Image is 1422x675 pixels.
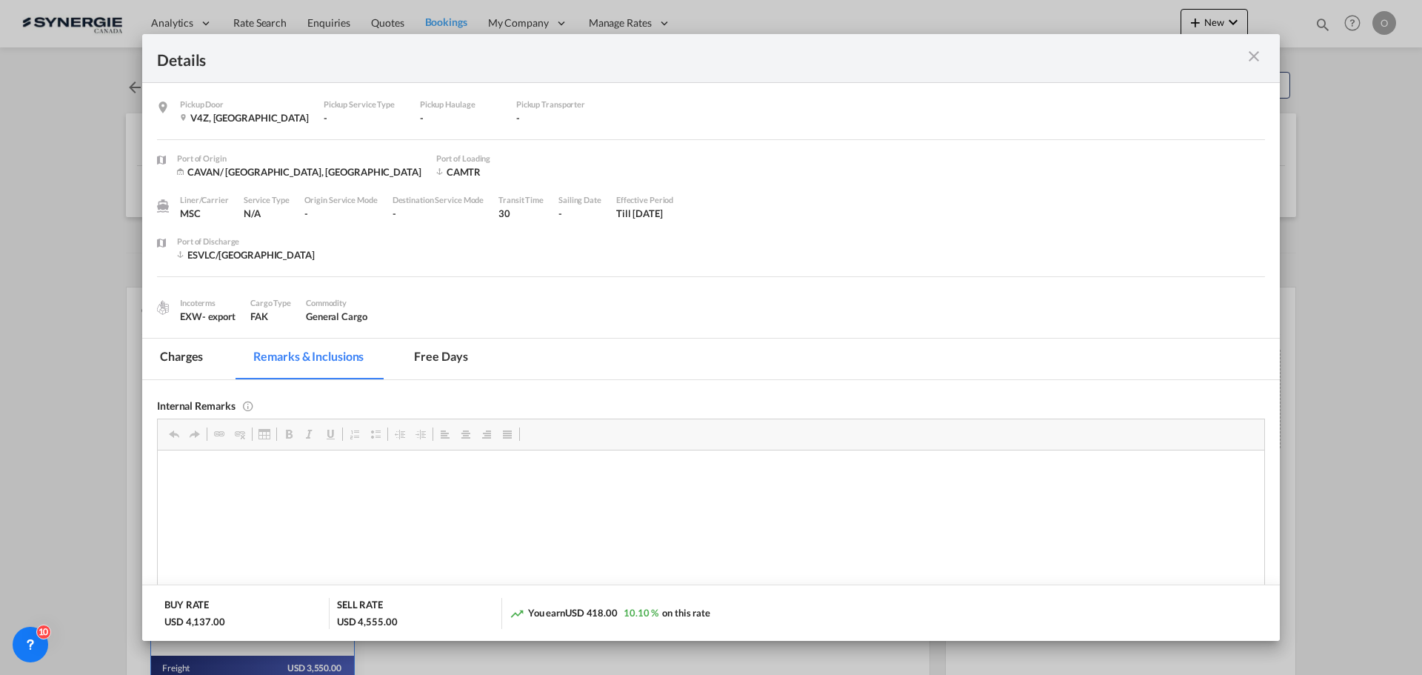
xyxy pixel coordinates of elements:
[209,425,230,444] a: Link (Ctrl+K)
[393,207,484,220] div: -
[242,399,254,410] md-icon: This remarks only visible for internal user and will not be printed on Quote PDF
[180,98,309,111] div: Pickup Door
[516,111,598,124] div: -
[396,339,485,379] md-tab-item: Free days
[299,425,320,444] a: Italic (Ctrl+I)
[565,607,618,619] span: USD 418.00
[158,450,1264,599] iframe: Editor, editor8
[390,425,410,444] a: Decrease Indent
[558,193,601,207] div: Sailing Date
[304,207,378,220] div: -
[420,98,501,111] div: Pickup Haulage
[236,339,381,379] md-tab-item: Remarks & Inclusions
[177,165,421,179] div: CAVAN/ Vancouver, BC
[476,425,497,444] a: Align Right
[420,111,501,124] div: -
[304,193,378,207] div: Origin Service Mode
[497,425,518,444] a: Justify
[142,339,500,379] md-pagination-wrapper: Use the left and right arrow keys to navigate between tabs
[250,310,291,323] div: FAK
[157,49,1154,67] div: Details
[1245,47,1263,65] md-icon: icon-close m-3 fg-AAA8AD cursor
[180,207,229,220] div: MSC
[306,310,367,322] span: General Cargo
[436,152,555,165] div: Port of Loading
[320,425,341,444] a: Underline (Ctrl+U)
[455,425,476,444] a: Centre
[202,310,236,323] div: - export
[337,615,398,628] div: USD 4,555.00
[164,598,209,615] div: BUY RATE
[155,299,171,316] img: cargo.png
[624,607,658,619] span: 10.10 %
[337,598,383,615] div: SELL RATE
[244,193,290,207] div: Service Type
[616,207,663,220] div: Till 30 Sep 2025
[393,193,484,207] div: Destination Service Mode
[510,606,710,622] div: You earn on this rate
[230,425,250,444] a: Unlink
[498,193,544,207] div: Transit Time
[142,339,221,379] md-tab-item: Charges
[180,310,236,323] div: EXW
[365,425,386,444] a: Insert/Remove Bulleted List
[498,207,544,220] div: 30
[180,296,236,310] div: Incoterms
[616,193,673,207] div: Effective Period
[157,399,1265,411] div: Internal Remarks
[177,152,421,165] div: Port of Origin
[177,248,315,262] div: ESVLC/Valencia
[510,606,524,621] md-icon: icon-trending-up
[142,34,1280,642] md-dialog: Pickup Door ...
[410,425,431,444] a: Increase Indent
[164,615,225,628] div: USD 4,137.00
[558,207,601,220] div: -
[324,98,405,111] div: Pickup Service Type
[324,111,405,124] div: -
[250,296,291,310] div: Cargo Type
[164,425,184,444] a: Undo (Ctrl+Z)
[306,296,367,310] div: Commodity
[254,425,275,444] a: Table
[435,425,455,444] a: Align Left
[177,235,315,248] div: Port of Discharge
[516,98,598,111] div: Pickup Transporter
[184,425,205,444] a: Redo (Ctrl+Y)
[244,207,261,219] span: N/A
[180,193,229,207] div: Liner/Carrier
[436,165,555,179] div: CAMTR
[180,111,309,124] div: V4Z , Canada
[278,425,299,444] a: Bold (Ctrl+B)
[344,425,365,444] a: Insert/Remove Numbered List
[11,597,63,653] iframe: Chat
